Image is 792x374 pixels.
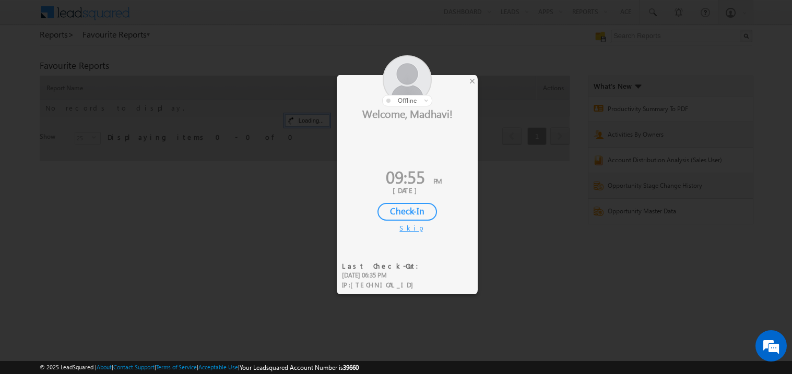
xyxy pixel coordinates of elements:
[40,363,359,372] span: © 2025 LeadSquared | | | | |
[345,186,470,195] div: [DATE]
[113,364,155,370] a: Contact Support
[97,364,112,370] a: About
[467,75,478,87] div: ×
[350,280,419,289] span: [TECHNICAL_ID]
[343,364,359,371] span: 39660
[337,106,478,120] div: Welcome, Madhavi!
[433,176,442,185] span: PM
[399,223,415,233] div: Skip
[156,364,197,370] a: Terms of Service
[342,271,425,280] div: [DATE] 06:35 PM
[398,96,417,104] span: offline
[342,261,425,271] div: Last Check-Out:
[377,203,437,221] div: Check-In
[198,364,238,370] a: Acceptable Use
[342,280,425,290] div: IP :
[240,364,359,371] span: Your Leadsquared Account Number is
[386,165,425,188] span: 09:55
